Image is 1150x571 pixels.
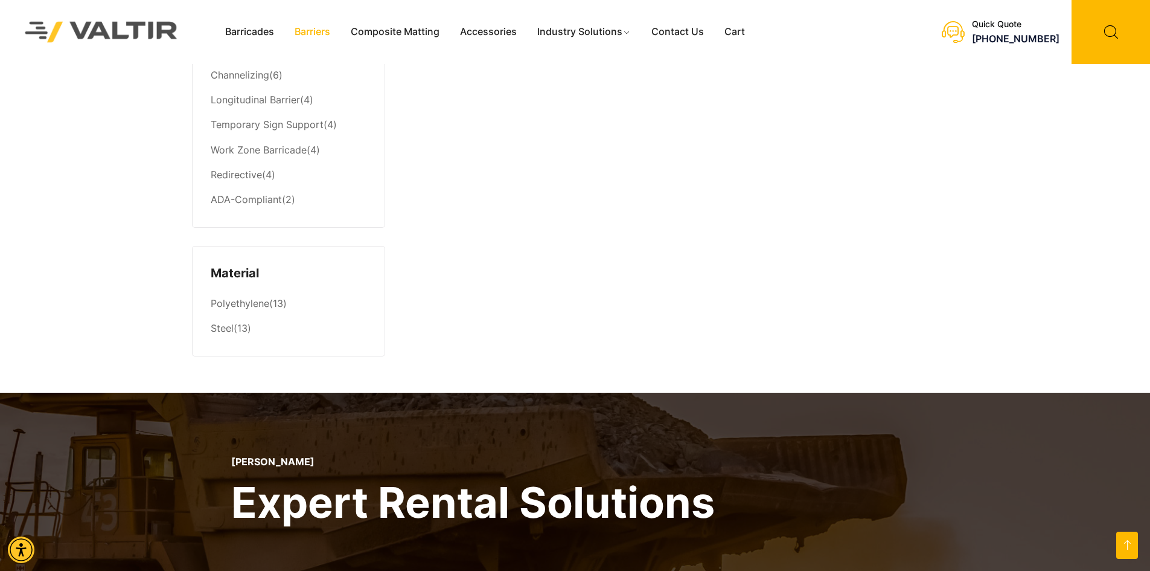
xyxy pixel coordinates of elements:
a: Channelizing [211,69,269,81]
a: ADA-Compliant [211,193,282,205]
h4: Material [211,265,366,283]
a: Steel [211,322,234,334]
a: Longitudinal Barrier [211,94,300,106]
img: Valtir Rentals [9,5,194,58]
a: Contact Us [641,23,714,41]
div: Accessibility Menu [8,537,34,563]
a: Polyethylene [211,297,269,309]
li: (6) [211,63,366,88]
h2: Expert Rental Solutions [231,475,715,530]
a: Open this option [1116,532,1138,559]
p: [PERSON_NAME] [231,456,715,468]
li: (2) [211,187,366,209]
li: (4) [211,113,366,138]
a: Industry Solutions [527,23,641,41]
a: Redirective [211,169,262,181]
a: Temporary Sign Support [211,118,324,131]
li: (13) [211,292,366,317]
a: Barriers [284,23,340,41]
a: call (888) 496-3625 [972,33,1059,45]
a: Accessories [450,23,527,41]
a: Barricades [215,23,284,41]
li: (4) [211,163,366,187]
li: (13) [211,317,366,338]
li: (4) [211,138,366,163]
div: Quick Quote [972,19,1059,30]
a: Work Zone Barricade [211,144,307,156]
a: Cart [714,23,755,41]
li: (4) [211,88,366,113]
a: Composite Matting [340,23,450,41]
